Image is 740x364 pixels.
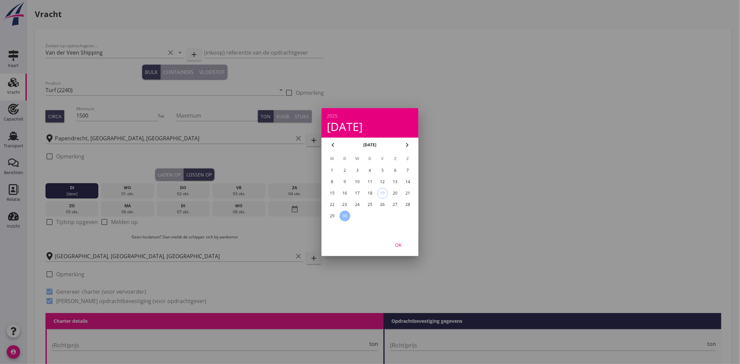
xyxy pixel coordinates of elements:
[402,165,413,176] button: 7
[327,176,338,187] button: 8
[352,188,363,199] button: 17
[365,199,375,210] button: 25
[327,121,413,132] div: [DATE]
[377,153,389,164] th: V
[377,176,388,187] button: 12
[402,153,414,164] th: Z
[362,140,379,150] button: [DATE]
[365,165,375,176] button: 4
[389,241,408,248] div: OK
[390,165,400,176] button: 6
[377,188,388,199] button: 19
[339,153,351,164] th: D
[402,188,413,199] button: 21
[389,153,401,164] th: Z
[352,199,363,210] button: 24
[327,199,338,210] button: 22
[364,153,376,164] th: D
[340,211,350,221] button: 30
[352,176,363,187] button: 10
[327,165,338,176] button: 1
[365,176,375,187] button: 11
[390,188,400,199] button: 20
[390,199,400,210] button: 27
[327,114,413,118] div: 2025
[327,188,338,199] button: 15
[351,153,363,164] th: W
[340,176,350,187] button: 9
[402,199,413,210] button: 28
[340,199,350,210] button: 23
[340,188,350,199] button: 16
[340,165,350,176] button: 2
[352,165,363,176] button: 3
[402,176,413,187] button: 14
[377,165,388,176] button: 5
[327,211,338,221] button: 29
[390,176,400,187] button: 13
[378,188,388,198] div: 19
[377,199,388,210] button: 26
[365,188,375,199] button: 18
[326,153,338,164] th: M
[329,141,337,149] i: chevron_left
[403,141,411,149] i: chevron_right
[384,239,413,251] button: OK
